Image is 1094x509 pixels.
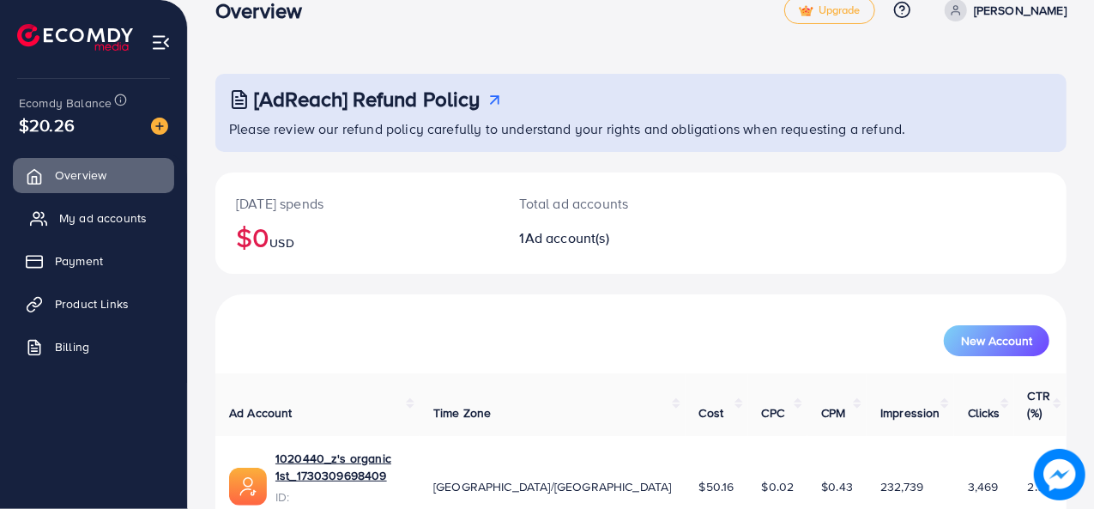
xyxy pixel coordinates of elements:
[762,478,795,495] span: $0.02
[55,338,89,355] span: Billing
[880,478,923,495] span: 232,739
[762,404,784,421] span: CPC
[799,5,813,17] img: tick
[433,478,672,495] span: [GEOGRAPHIC_DATA]/[GEOGRAPHIC_DATA]
[1028,478,1052,495] span: 2.95
[151,33,171,52] img: menu
[821,478,853,495] span: $0.43
[13,287,174,321] a: Product Links
[699,404,724,421] span: Cost
[55,252,103,270] span: Payment
[13,201,174,235] a: My ad accounts
[55,167,106,184] span: Overview
[254,87,481,112] h3: [AdReach] Refund Policy
[19,112,75,137] span: $20.26
[799,4,861,17] span: Upgrade
[520,230,692,246] h2: 1
[236,193,479,214] p: [DATE] spends
[229,468,267,506] img: ic-ads-acc.e4c84228.svg
[275,450,406,485] a: 1020440_z's organic 1st_1730309698409
[880,404,940,421] span: Impression
[55,295,129,312] span: Product Links
[19,94,112,112] span: Ecomdy Balance
[229,118,1056,139] p: Please review our refund policy carefully to understand your rights and obligations when requesti...
[151,118,168,135] img: image
[1028,387,1050,421] span: CTR (%)
[821,404,845,421] span: CPM
[13,244,174,278] a: Payment
[13,330,174,364] a: Billing
[236,221,479,253] h2: $0
[59,209,147,227] span: My ad accounts
[269,234,293,251] span: USD
[229,404,293,421] span: Ad Account
[961,335,1032,347] span: New Account
[968,478,999,495] span: 3,469
[17,24,133,51] img: logo
[525,228,609,247] span: Ad account(s)
[968,404,1000,421] span: Clicks
[944,325,1049,356] button: New Account
[699,478,734,495] span: $50.16
[433,404,491,421] span: Time Zone
[1034,449,1085,500] img: image
[13,158,174,192] a: Overview
[520,193,692,214] p: Total ad accounts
